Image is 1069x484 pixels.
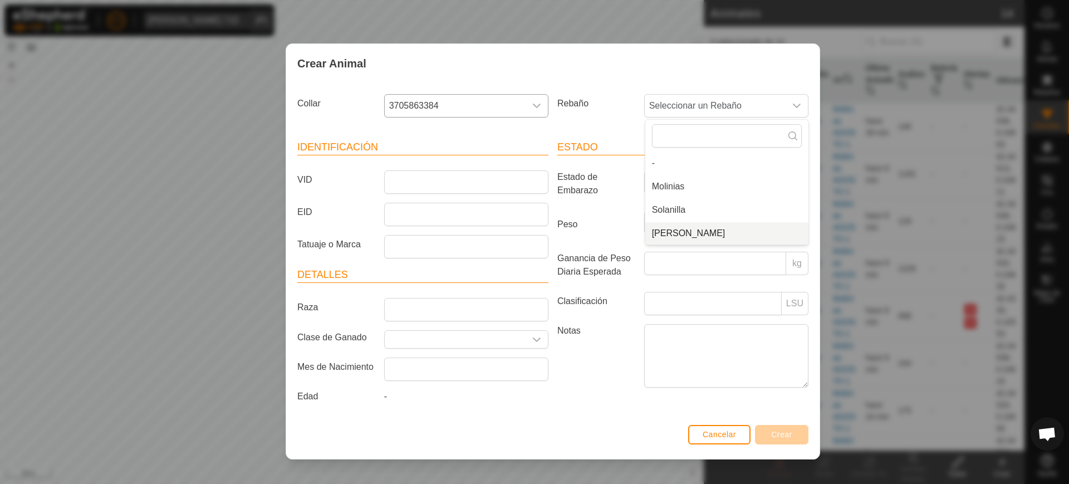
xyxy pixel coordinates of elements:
[293,358,380,377] label: Mes de Nacimiento
[786,252,808,275] p-inputgroup-addon: kg
[553,94,640,113] label: Rebaño
[553,211,640,238] label: Peso
[553,292,640,311] label: Clasificación
[297,55,366,72] span: Crear Animal
[782,292,808,315] p-inputgroup-addon: LSU
[645,199,808,221] li: Solanilla
[293,203,380,222] label: EID
[645,222,808,245] li: Solanilla Olivar
[293,94,380,113] label: Collar
[688,425,751,444] button: Cancelar
[293,235,380,254] label: Tatuaje o Marca
[553,324,640,387] label: Notas
[297,267,548,283] header: Detalles
[293,170,380,189] label: VID
[553,170,640,197] label: Estado de Embarazo
[385,95,526,117] span: 3705863384
[645,175,808,198] li: Molinias
[384,392,387,401] span: -
[526,95,548,117] div: dropdown trigger
[293,330,380,344] label: Clase de Ganado
[771,430,792,439] span: Crear
[755,425,808,444] button: Crear
[652,157,655,170] span: -
[786,95,808,117] div: dropdown trigger
[293,390,380,403] label: Edad
[553,252,640,278] label: Ganancia de Peso Diaria Esperada
[703,430,736,439] span: Cancelar
[293,298,380,317] label: Raza
[1031,417,1064,451] a: Chat abierto
[645,152,808,245] ul: Option List
[652,180,685,193] span: Molinias
[557,140,808,155] header: Estado
[297,140,548,155] header: Identificación
[645,152,808,174] li: -
[526,331,548,348] div: dropdown trigger
[652,227,725,240] span: [PERSON_NAME]
[652,203,685,217] span: Solanilla
[645,95,786,117] span: Seleccionar un Rebaño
